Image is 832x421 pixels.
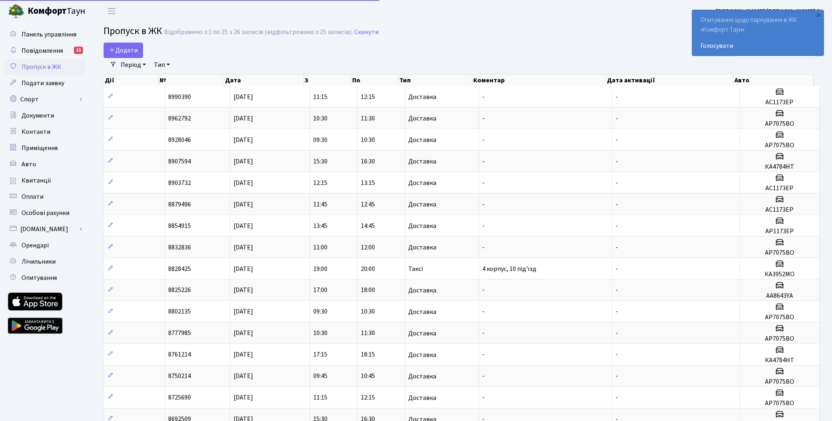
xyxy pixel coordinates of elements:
[4,172,85,189] a: Квитанції
[615,372,618,381] span: -
[743,314,816,321] h5: АР7075ВО
[102,4,122,18] button: Переключити навігацію
[482,114,485,123] span: -
[361,157,375,166] span: 16:30
[234,329,253,338] span: [DATE]
[4,189,85,205] a: Оплати
[743,120,816,128] h5: АР7075ВО
[234,243,253,252] span: [DATE]
[234,307,253,316] span: [DATE]
[4,26,85,43] a: Панель управління
[313,307,327,316] span: 09:30
[615,393,618,402] span: -
[168,92,191,101] span: 8990390
[22,127,50,136] span: Контакти
[743,249,816,257] h5: АР7075ВО
[313,114,327,123] span: 10:30
[234,178,253,187] span: [DATE]
[716,7,822,16] b: [PERSON_NAME] [PERSON_NAME] А.
[28,4,85,18] span: Таун
[700,41,815,51] a: Голосувати
[361,221,375,230] span: 14:45
[482,157,485,166] span: -
[482,329,485,338] span: -
[22,192,43,201] span: Оплати
[234,350,253,359] span: [DATE]
[351,75,399,86] th: По
[615,350,618,359] span: -
[815,11,823,19] div: ×
[234,92,253,101] span: [DATE]
[22,160,36,169] span: Авто
[361,92,375,101] span: 12:15
[224,75,304,86] th: Дата
[408,94,436,100] span: Доставка
[22,79,64,88] span: Подати заявку
[482,372,485,381] span: -
[399,75,472,86] th: Тип
[168,393,191,402] span: 8725690
[313,200,327,209] span: 11:45
[22,144,58,153] span: Приміщення
[4,43,85,59] a: Повідомлення11
[28,4,67,17] b: Комфорт
[734,75,814,86] th: Авто
[361,264,375,273] span: 20:00
[615,286,618,295] span: -
[482,350,485,359] span: -
[168,286,191,295] span: 8825226
[117,58,149,72] a: Період
[482,264,536,273] span: 4 корпус, 10 під'їзд
[4,59,85,75] a: Пропуск в ЖК
[615,264,618,273] span: -
[4,75,85,91] a: Подати заявку
[743,400,816,407] h5: АР7075ВО
[313,372,327,381] span: 09:45
[4,221,85,237] a: [DOMAIN_NAME]
[743,271,816,278] h5: КА3952МО
[615,307,618,316] span: -
[361,393,375,402] span: 12:15
[408,395,436,401] span: Доставка
[74,47,83,54] div: 11
[234,114,253,123] span: [DATE]
[168,307,191,316] span: 8802135
[361,350,375,359] span: 18:15
[743,185,816,192] h5: АС1173ЕР
[304,75,351,86] th: З
[482,286,485,295] span: -
[168,200,191,209] span: 8879496
[22,62,61,71] span: Пропуск в ЖК
[615,178,618,187] span: -
[361,372,375,381] span: 10:45
[22,176,51,185] span: Квитанції
[606,75,734,86] th: Дата активації
[313,264,327,273] span: 19:00
[408,137,436,143] span: Доставка
[4,140,85,156] a: Приміщення
[743,142,816,149] h5: АР7075ВО
[168,157,191,166] span: 8907594
[615,221,618,230] span: -
[361,178,375,187] span: 13:15
[234,393,253,402] span: [DATE]
[4,253,85,270] a: Лічильники
[615,243,618,252] span: -
[313,92,327,101] span: 11:15
[4,237,85,253] a: Орендарі
[615,157,618,166] span: -
[692,10,823,56] div: Опитування щодо паркування в ЖК «Комфорт Таун»
[408,115,436,122] span: Доставка
[234,200,253,209] span: [DATE]
[104,75,159,86] th: Дії
[104,43,143,58] a: Додати
[234,372,253,381] span: [DATE]
[743,228,816,235] h5: АР1173ЕР
[482,92,485,101] span: -
[234,264,253,273] span: [DATE]
[4,156,85,172] a: Авто
[22,208,69,217] span: Особові рахунки
[313,135,327,144] span: 09:30
[159,75,224,86] th: №
[482,243,485,252] span: -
